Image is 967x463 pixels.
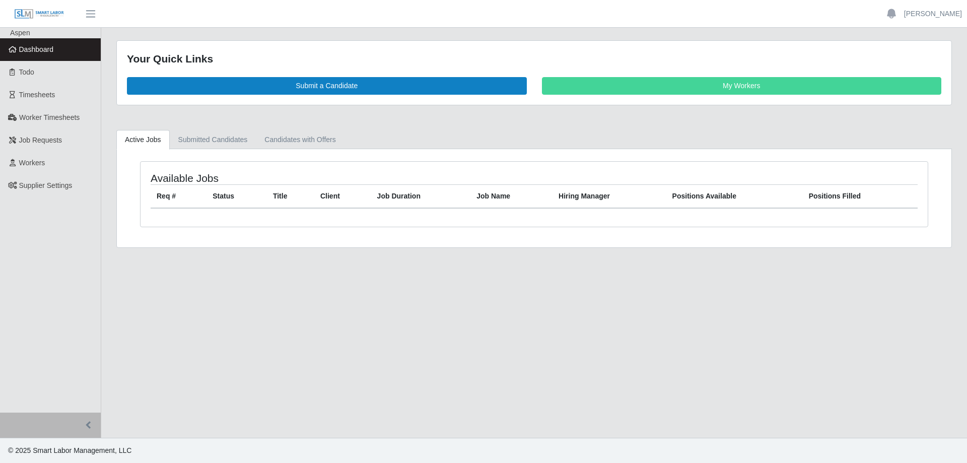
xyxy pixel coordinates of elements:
[314,184,371,208] th: Client
[116,130,170,150] a: Active Jobs
[19,45,54,53] span: Dashboard
[19,136,62,144] span: Job Requests
[206,184,267,208] th: Status
[542,77,942,95] a: My Workers
[170,130,256,150] a: Submitted Candidates
[470,184,552,208] th: Job Name
[267,184,314,208] th: Title
[14,9,64,20] img: SLM Logo
[8,446,131,454] span: © 2025 Smart Labor Management, LLC
[803,184,918,208] th: Positions Filled
[151,172,461,184] h4: Available Jobs
[19,159,45,167] span: Workers
[127,51,941,67] div: Your Quick Links
[19,68,34,76] span: Todo
[10,29,30,37] span: Aspen
[19,113,80,121] span: Worker Timesheets
[256,130,344,150] a: Candidates with Offers
[552,184,666,208] th: Hiring Manager
[904,9,962,19] a: [PERSON_NAME]
[371,184,471,208] th: Job Duration
[19,181,73,189] span: Supplier Settings
[127,77,527,95] a: Submit a Candidate
[151,184,206,208] th: Req #
[19,91,55,99] span: Timesheets
[666,184,803,208] th: Positions Available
